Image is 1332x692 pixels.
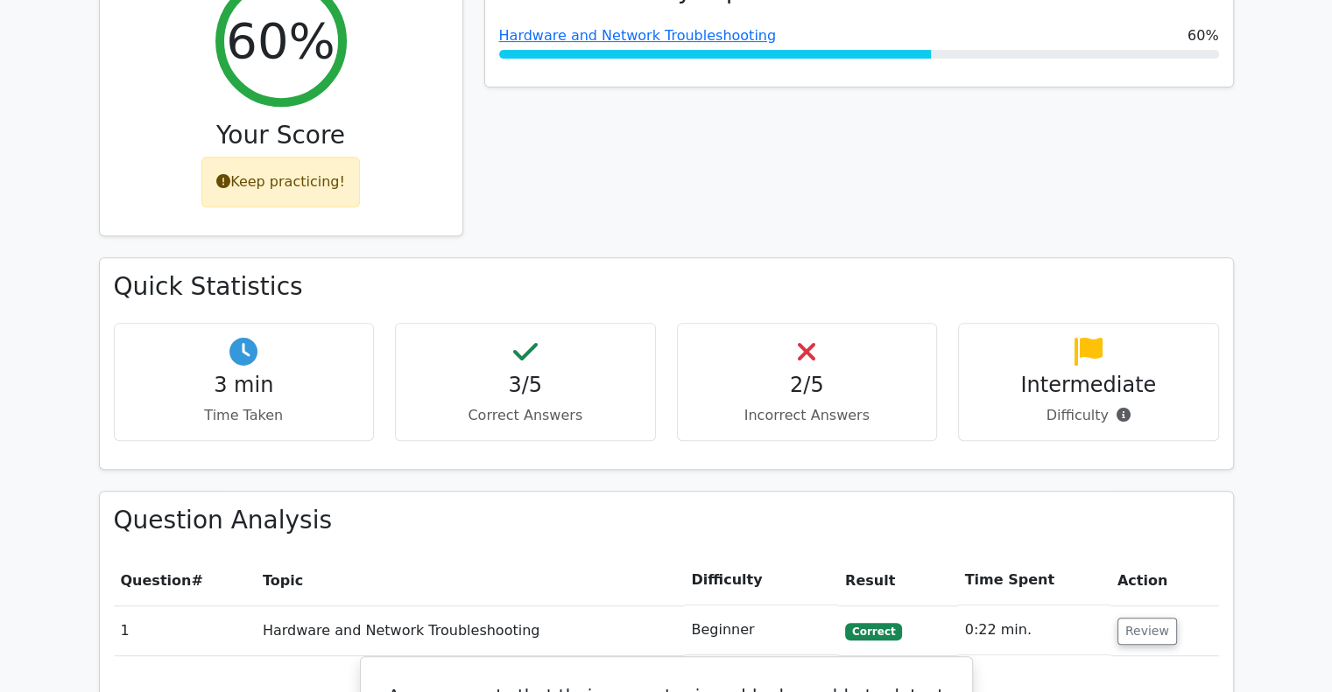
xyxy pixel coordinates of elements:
[114,506,1219,535] h3: Question Analysis
[256,605,685,655] td: Hardware and Network Troubleshooting
[958,605,1110,655] td: 0:22 min.
[410,405,641,426] p: Correct Answers
[838,556,958,605] th: Result
[114,272,1219,302] h3: Quick Statistics
[499,27,777,44] a: Hardware and Network Troubleshooting
[226,11,335,70] h2: 60%
[410,373,641,398] h4: 3/5
[121,572,192,589] span: Question
[692,405,923,426] p: Incorrect Answers
[692,373,923,398] h4: 2/5
[973,405,1204,426] p: Difficulty
[114,121,448,150] h3: Your Score
[114,556,256,605] th: #
[1117,618,1177,645] button: Review
[201,157,360,207] div: Keep practicing!
[114,605,256,655] td: 1
[129,373,360,398] h4: 3 min
[958,556,1110,605] th: Time Spent
[684,556,838,605] th: Difficulty
[845,623,902,640] span: Correct
[684,605,838,655] td: Beginner
[1188,25,1219,46] span: 60%
[129,405,360,426] p: Time Taken
[1110,556,1219,605] th: Action
[973,373,1204,398] h4: Intermediate
[256,556,685,605] th: Topic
